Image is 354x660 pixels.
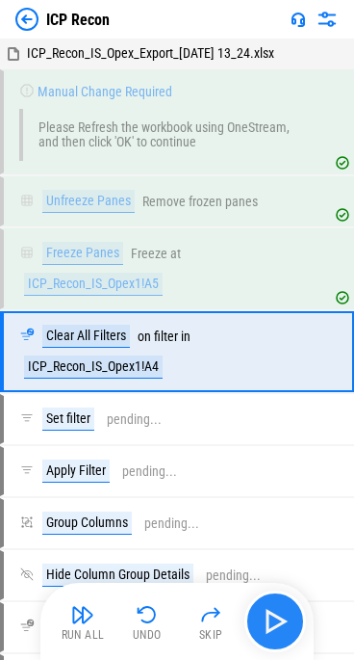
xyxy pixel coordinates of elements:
[15,8,38,31] img: Back
[71,603,94,626] img: Run All
[24,273,163,296] div: ICP_Recon_IS_Opex1!A5
[206,568,261,583] div: pending...
[42,325,130,348] div: Clear All Filters
[38,85,172,99] div: Manual Change Required
[291,12,306,27] img: Support
[144,516,199,531] div: pending...
[24,356,163,379] div: ICP_Recon_IS_Opex1!A4
[199,629,223,641] div: Skip
[136,603,159,626] img: Undo
[42,512,132,535] div: Group Columns
[27,45,274,61] span: ICP_Recon_IS_Opex_Export_[DATE] 13_24.xlsx
[116,598,178,645] button: Undo
[42,564,193,587] div: Hide Column Group Details
[62,629,105,641] div: Run All
[42,460,110,483] div: Apply Filter
[42,190,135,213] div: Unfreeze Panes
[142,195,258,209] div: Remove frozen panes
[131,247,181,261] div: Freeze at
[138,330,190,344] div: on filter in
[52,598,114,645] button: Run All
[107,412,162,427] div: pending...
[316,8,339,31] img: Settings menu
[42,408,94,431] div: Set filter
[180,598,241,645] button: Skip
[199,603,222,626] img: Skip
[46,11,110,29] div: ICP Recon
[133,629,162,641] div: Undo
[38,120,293,149] div: Please Refresh the workbook using OneStream, and then click 'OK' to continue
[42,242,123,265] div: Freeze Panes
[122,464,177,479] div: pending...
[260,606,291,637] img: Main button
